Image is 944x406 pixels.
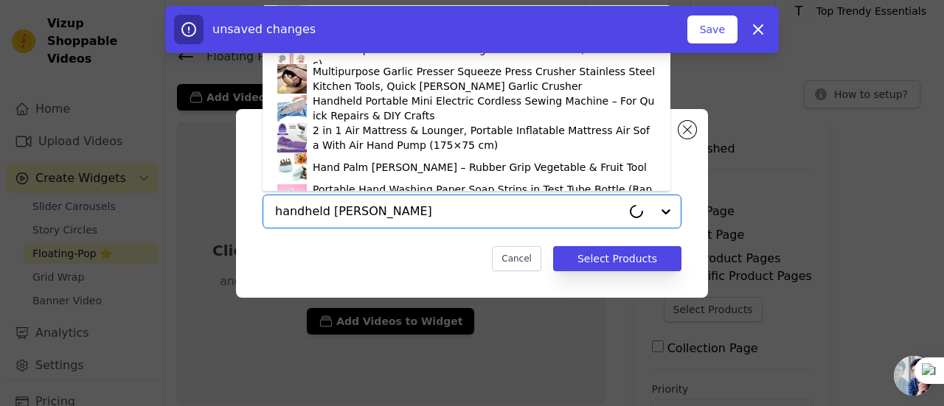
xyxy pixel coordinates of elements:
[313,160,647,175] div: Hand Palm [PERSON_NAME] – Rubber Grip Vegetable & Fruit Tool
[553,246,681,271] button: Select Products
[277,94,307,123] img: product thumbnail
[678,121,696,139] button: Close modal
[275,203,622,220] input: Search by product title or paste product URL
[492,246,541,271] button: Cancel
[687,15,737,43] button: Save
[277,182,307,211] img: product thumbnail
[313,182,656,211] div: Portable Hand Washing Paper Soap Strips in Test Tube Bottle (Random Colors as Available)
[277,153,307,182] img: product thumbnail
[313,94,656,123] div: Handheld Portable Mini Electric Cordless Sewing Machine – For Quick Repairs & DIY Crafts
[313,123,656,153] div: 2 in 1 Air Mattress & Lounger, Portable Inflatable Mattress Air Sofa With Air Hand Pump (175×75 cm)
[894,356,934,396] a: Open chat
[212,22,316,36] span: unsaved changes
[277,123,307,153] img: product thumbnail
[313,64,656,94] div: Multipurpose Garlic Presser Squeeze Press Crusher Stainless Steel Kitchen Tools, Quick [PERSON_NA...
[277,64,307,94] img: product thumbnail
